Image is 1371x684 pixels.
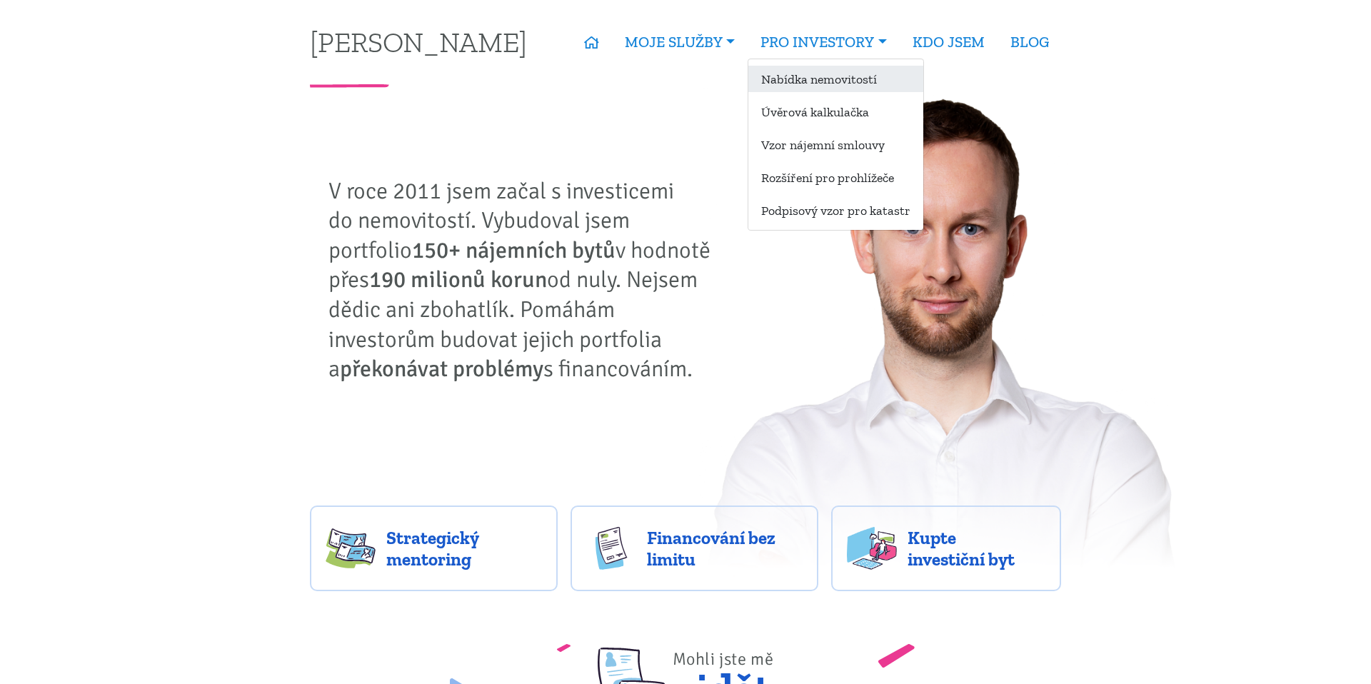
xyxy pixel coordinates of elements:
img: finance [586,527,636,570]
a: Rozšíření pro prohlížeče [748,164,923,191]
span: Mohli jste mě [673,648,774,670]
a: Úvěrová kalkulačka [748,99,923,125]
span: Kupte investiční byt [908,527,1046,570]
a: Kupte investiční byt [831,506,1062,591]
a: PRO INVESTORY [748,26,899,59]
a: Vzor nájemní smlouvy [748,131,923,158]
a: Financování bez limitu [571,506,818,591]
img: flats [847,527,897,570]
a: KDO JSEM [900,26,998,59]
span: Financování bez limitu [647,527,803,570]
span: Strategický mentoring [386,527,542,570]
p: V roce 2011 jsem začal s investicemi do nemovitostí. Vybudoval jsem portfolio v hodnotě přes od n... [328,176,721,384]
strong: překonávat problémy [340,355,543,383]
a: Nabídka nemovitostí [748,66,923,92]
a: MOJE SLUŽBY [612,26,748,59]
a: Strategický mentoring [310,506,558,591]
a: Podpisový vzor pro katastr [748,197,923,223]
img: strategy [326,527,376,570]
a: [PERSON_NAME] [310,28,527,56]
a: BLOG [998,26,1062,59]
strong: 190 milionů korun [369,266,547,293]
strong: 150+ nájemních bytů [412,236,616,264]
